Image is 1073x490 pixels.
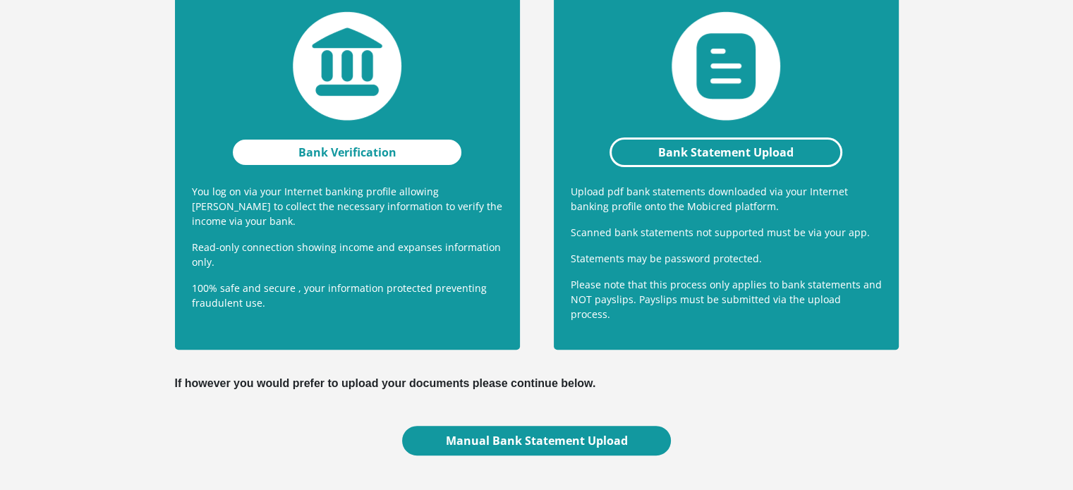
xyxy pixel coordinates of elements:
a: Manual Bank Statement Upload [402,426,670,455]
p: Statements may be password protected. [571,251,882,266]
p: Read-only connection showing income and expanses information only. [192,240,503,269]
a: Bank Statement Upload [610,137,843,167]
img: statement-upload.png [672,11,780,121]
img: bank-verification.png [293,11,401,121]
p: Upload pdf bank statements downloaded via your Internet banking profile onto the Mobicred platform. [571,184,882,214]
p: Please note that this process only applies to bank statements and NOT payslips. Payslips must be ... [571,277,882,321]
b: If however you would prefer to upload your documents please continue below. [175,377,596,389]
p: 100% safe and secure , your information protected preventing fraudulent use. [192,281,503,310]
p: Scanned bank statements not supported must be via your app. [571,225,882,240]
a: Bank Verification [231,137,464,167]
p: You log on via your Internet banking profile allowing [PERSON_NAME] to collect the necessary info... [192,184,503,228]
